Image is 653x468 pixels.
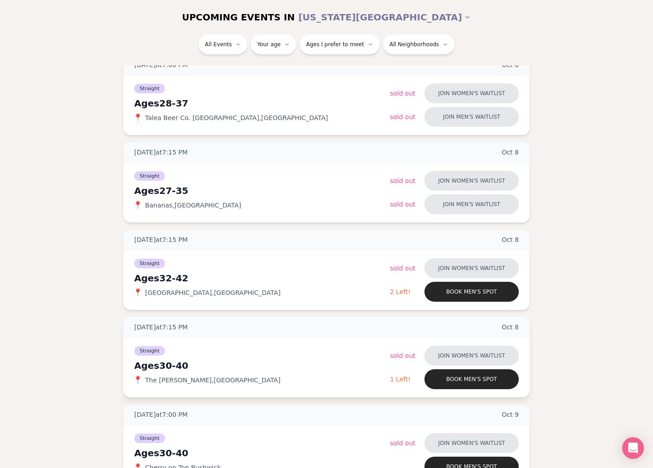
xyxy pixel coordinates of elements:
span: Your age [257,41,281,48]
span: Straight [134,259,165,268]
button: Join women's waitlist [424,258,519,278]
span: Straight [134,84,165,93]
span: 2 Left! [390,288,410,295]
span: Ages I prefer to meet [306,41,364,48]
span: [DATE] at 7:00 PM [134,410,188,419]
span: Straight [134,434,165,443]
span: 📍 [134,202,141,209]
button: Join women's waitlist [424,346,519,366]
span: Bananas , [GEOGRAPHIC_DATA] [145,201,241,210]
button: Join women's waitlist [424,171,519,191]
span: 📍 [134,289,141,296]
span: Sold Out [390,177,415,184]
span: Sold Out [390,352,415,359]
span: Sold Out [390,90,415,97]
span: Straight [134,346,165,356]
div: Ages 28-37 [134,97,390,110]
span: 📍 [134,114,141,121]
span: Sold Out [390,439,415,447]
span: All Events [205,41,232,48]
div: Ages 27-35 [134,184,390,197]
span: Oct 8 [502,148,519,157]
span: Oct 8 [502,235,519,244]
button: Join women's waitlist [424,433,519,453]
span: Sold Out [390,113,415,121]
span: UPCOMING EVENTS IN [182,11,295,24]
span: [DATE] at 7:15 PM [134,235,188,244]
div: Ages 30-40 [134,359,390,372]
span: The [PERSON_NAME] , [GEOGRAPHIC_DATA] [145,376,280,385]
div: Open Intercom Messenger [622,437,644,459]
span: Talea Beer Co. [GEOGRAPHIC_DATA] , [GEOGRAPHIC_DATA] [145,113,328,122]
div: Ages 30-40 [134,447,390,459]
span: Sold Out [390,201,415,208]
span: Straight [134,171,165,181]
button: All Neighborhoods [383,34,454,54]
span: Oct 8 [502,323,519,332]
button: All Events [199,34,247,54]
button: [US_STATE][GEOGRAPHIC_DATA] [298,7,471,27]
span: Sold Out [390,265,415,272]
button: Ages I prefer to meet [300,34,380,54]
button: Your age [251,34,296,54]
span: [GEOGRAPHIC_DATA] , [GEOGRAPHIC_DATA] [145,288,281,297]
button: Join men's waitlist [424,194,519,214]
button: Join women's waitlist [424,83,519,103]
span: [DATE] at 7:15 PM [134,323,188,332]
span: 1 Left! [390,376,410,383]
span: 📍 [134,376,141,384]
button: Book men's spot [424,282,519,302]
span: Oct 9 [502,410,519,419]
div: Ages 32-42 [134,272,390,285]
span: [DATE] at 7:15 PM [134,148,188,157]
button: Join men's waitlist [424,107,519,127]
span: All Neighborhoods [390,41,439,48]
button: Book men's spot [424,369,519,389]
